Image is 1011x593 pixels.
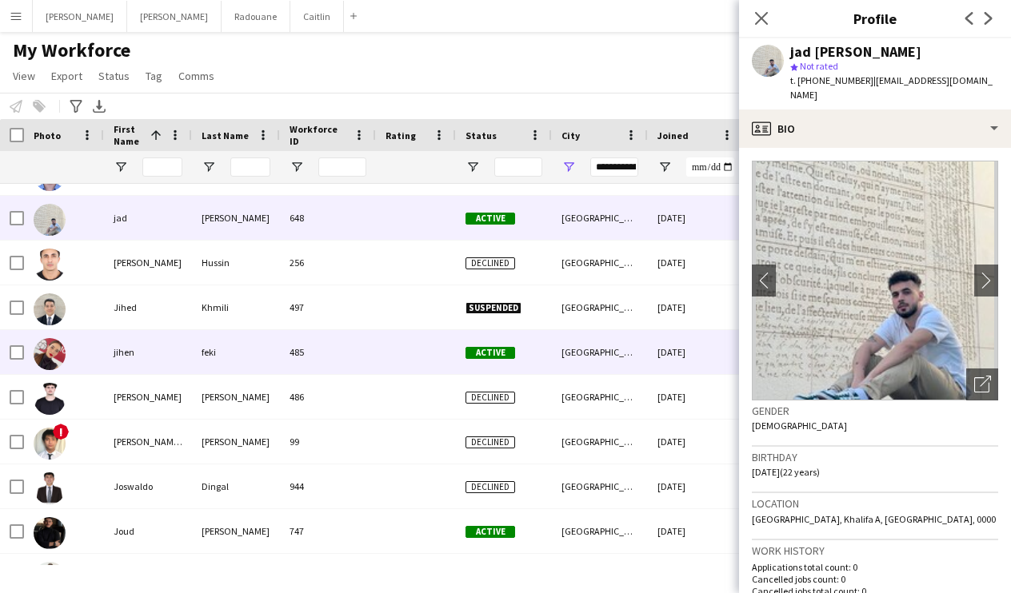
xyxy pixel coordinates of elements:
img: Joud Awad [34,517,66,549]
div: [GEOGRAPHIC_DATA] [552,420,648,464]
button: Open Filter Menu [202,160,216,174]
button: [PERSON_NAME] [33,1,127,32]
div: Khmili [192,285,280,329]
span: | [EMAIL_ADDRESS][DOMAIN_NAME] [790,74,993,101]
div: [DATE] [648,241,744,285]
div: [PERSON_NAME] [192,420,280,464]
input: Joined Filter Input [686,157,734,177]
button: Caitlin [290,1,344,32]
div: Jihed [104,285,192,329]
div: Bio [739,109,1011,148]
div: jad [104,196,192,240]
div: 747 [280,509,376,553]
div: [DATE] [648,464,744,508]
img: jad abu esmail [34,204,66,236]
div: 485 [280,330,376,374]
span: Workforce ID [290,123,347,147]
span: Status [98,69,130,83]
div: [GEOGRAPHIC_DATA] [552,509,648,553]
span: Active [466,526,515,538]
button: Open Filter Menu [114,160,128,174]
img: Joswaldo Dingal [34,472,66,504]
div: 944 [280,464,376,508]
div: [PERSON_NAME] [192,196,280,240]
div: [DATE] [648,196,744,240]
div: [DATE] [648,420,744,464]
div: 497 [280,285,376,329]
span: My Workforce [13,38,130,62]
button: Open Filter Menu [561,160,576,174]
span: Photo [34,129,61,141]
span: [DEMOGRAPHIC_DATA] [752,420,847,432]
img: jihen feki [34,338,66,370]
span: t. [PHONE_NUMBER] [790,74,873,86]
button: Open Filter Menu [466,160,480,174]
span: Active [466,213,515,225]
span: View [13,69,35,83]
span: Rating [386,129,416,141]
h3: Profile [739,8,1011,29]
img: John Hanna [34,383,66,415]
span: [DATE] (22 years) [752,466,820,478]
div: 486 [280,375,376,419]
div: 256 [280,241,376,285]
span: Not rated [800,60,838,72]
div: [PERSON_NAME] [PERSON_NAME] [104,420,192,464]
button: [PERSON_NAME] [127,1,222,32]
input: First Name Filter Input [142,157,182,177]
span: Status [466,129,497,141]
div: [DATE] [648,375,744,419]
span: City [561,129,580,141]
div: [GEOGRAPHIC_DATA] [552,464,648,508]
app-action-btn: Advanced filters [66,97,86,116]
div: [GEOGRAPHIC_DATA] [552,375,648,419]
div: Joswaldo [104,464,192,508]
div: [GEOGRAPHIC_DATA] [552,285,648,329]
button: Open Filter Menu [657,160,672,174]
h3: Location [752,496,998,511]
div: 648 [280,196,376,240]
span: Last Name [202,129,249,141]
span: Declined [466,392,515,404]
span: Joined [657,129,689,141]
a: View [6,66,42,86]
div: [DATE] [648,509,744,553]
div: [GEOGRAPHIC_DATA] [552,330,648,374]
input: Status Filter Input [494,157,542,177]
input: Last Name Filter Input [230,157,270,177]
h3: Work history [752,543,998,558]
div: Joud [104,509,192,553]
span: Comms [178,69,214,83]
img: Jose Antonio Alvarado [34,428,66,460]
div: jad [PERSON_NAME] [790,45,921,59]
div: [GEOGRAPHIC_DATA] [552,241,648,285]
a: Comms [172,66,221,86]
app-action-btn: Export XLSX [90,97,109,116]
div: Open photos pop-in [966,368,998,400]
span: Declined [466,481,515,493]
span: First Name [114,123,144,147]
img: Crew avatar or photo [752,161,998,400]
input: Workforce ID Filter Input [318,157,366,177]
div: 99 [280,420,376,464]
button: Open Filter Menu [290,160,304,174]
a: Tag [139,66,169,86]
span: Declined [466,257,515,269]
div: [PERSON_NAME] [192,375,280,419]
span: Suspended [466,302,521,314]
span: Tag [146,69,162,83]
h3: Birthday [752,450,998,464]
div: Dingal [192,464,280,508]
span: Export [51,69,82,83]
img: Jihed Khmili [34,293,66,325]
button: Radouane [222,1,290,32]
div: jihen [104,330,192,374]
span: Active [466,347,515,359]
p: Applications total count: 0 [752,561,998,573]
span: [GEOGRAPHIC_DATA], Khalifa A, [GEOGRAPHIC_DATA], 0000 [752,513,996,525]
h3: Gender [752,404,998,418]
div: [GEOGRAPHIC_DATA] [552,196,648,240]
div: Hussin [192,241,280,285]
div: feki [192,330,280,374]
div: [PERSON_NAME] [192,509,280,553]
